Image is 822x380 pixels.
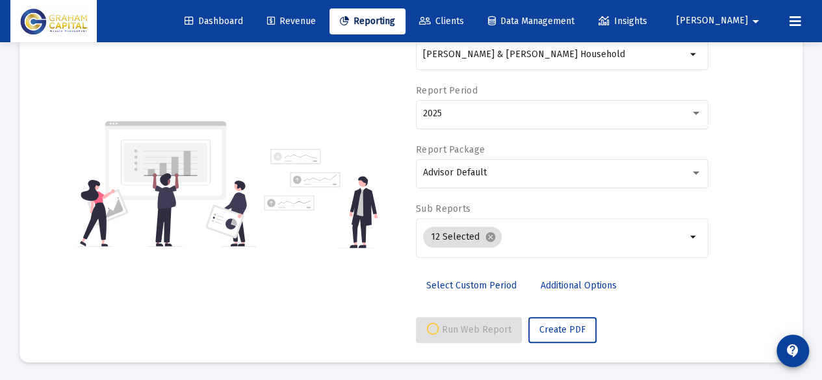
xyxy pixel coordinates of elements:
[416,144,485,155] label: Report Package
[661,8,779,34] button: [PERSON_NAME]
[423,167,487,178] span: Advisor Default
[409,8,474,34] a: Clients
[539,324,585,335] span: Create PDF
[686,229,702,245] mat-icon: arrow_drop_down
[257,8,326,34] a: Revenue
[419,16,464,27] span: Clients
[686,47,702,62] mat-icon: arrow_drop_down
[541,280,617,291] span: Additional Options
[676,16,748,27] span: [PERSON_NAME]
[174,8,253,34] a: Dashboard
[426,324,511,335] span: Run Web Report
[416,85,478,96] label: Report Period
[329,8,405,34] a: Reporting
[423,224,686,250] mat-chip-list: Selection
[598,16,647,27] span: Insights
[478,8,585,34] a: Data Management
[416,203,470,214] label: Sub Reports
[20,8,87,34] img: Dashboard
[528,317,597,343] button: Create PDF
[77,120,256,248] img: reporting
[264,149,378,248] img: reporting-alt
[426,280,517,291] span: Select Custom Period
[416,317,522,343] button: Run Web Report
[488,16,574,27] span: Data Management
[423,227,502,247] mat-chip: 12 Selected
[423,108,442,119] span: 2025
[485,231,496,243] mat-icon: cancel
[748,8,764,34] mat-icon: arrow_drop_down
[340,16,395,27] span: Reporting
[785,343,801,359] mat-icon: contact_support
[185,16,243,27] span: Dashboard
[588,8,658,34] a: Insights
[423,49,686,60] input: Search or select an account or household
[267,16,316,27] span: Revenue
